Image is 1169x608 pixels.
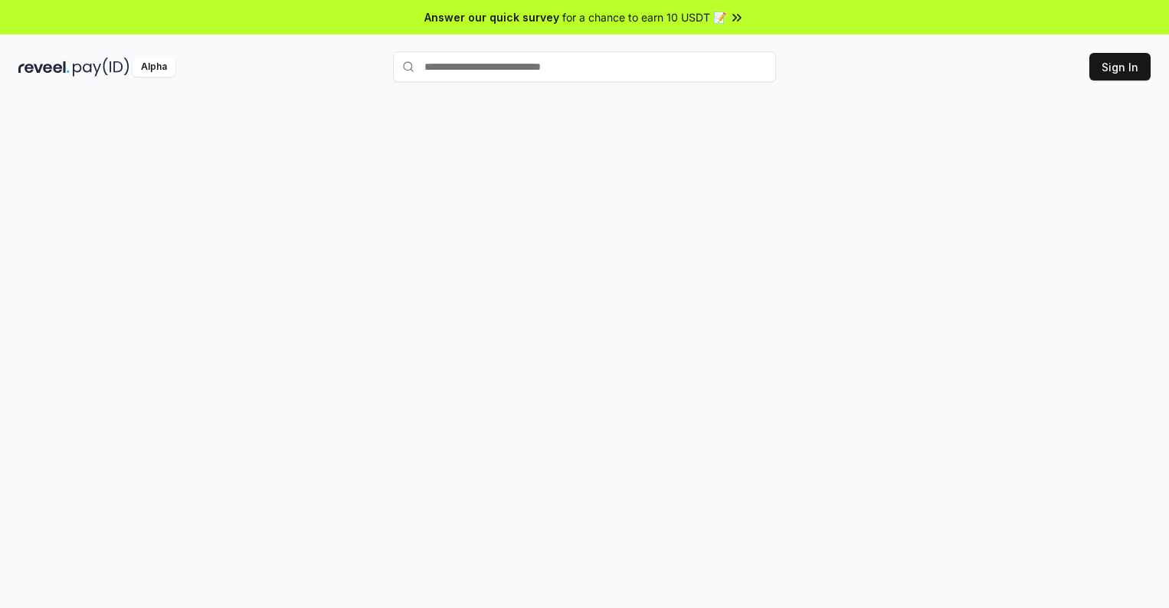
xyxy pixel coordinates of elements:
[424,9,559,25] span: Answer our quick survey
[1089,53,1151,81] button: Sign In
[562,9,726,25] span: for a chance to earn 10 USDT 📝
[18,58,70,77] img: reveel_dark
[73,58,129,77] img: pay_id
[133,58,175,77] div: Alpha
